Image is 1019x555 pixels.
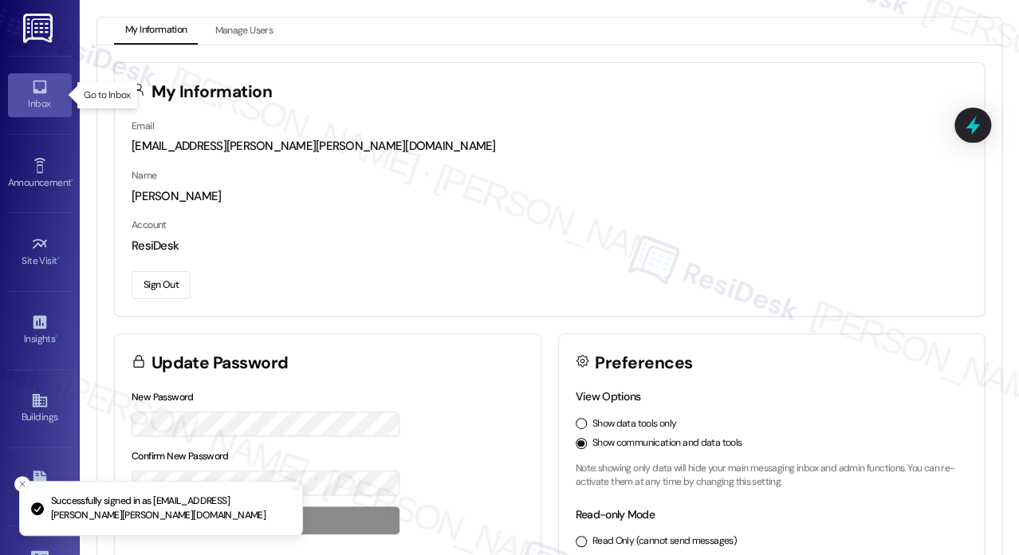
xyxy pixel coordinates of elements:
button: Sign Out [132,271,191,299]
a: Buildings [8,387,72,430]
button: My Information [114,18,198,45]
a: Site Visit • [8,230,72,274]
div: ResiDesk [132,238,967,254]
label: Show communication and data tools [592,436,742,451]
div: [EMAIL_ADDRESS][PERSON_NAME][PERSON_NAME][DOMAIN_NAME] [132,138,967,155]
label: Email [132,120,154,132]
p: Go to Inbox [84,89,130,102]
label: New Password [132,391,194,403]
a: Inbox [8,73,72,116]
label: Confirm New Password [132,450,229,462]
label: Read-only Mode [576,507,655,522]
div: [PERSON_NAME] [132,188,967,205]
label: Show data tools only [592,417,677,431]
span: • [57,253,60,264]
h3: Update Password [151,355,289,372]
img: ResiDesk Logo [23,14,56,43]
button: Close toast [14,476,30,492]
p: Note: showing only data will hide your main messaging inbox and admin functions. You can re-activ... [576,462,968,490]
label: Name [132,169,157,182]
h3: My Information [151,84,273,100]
h3: Preferences [595,355,692,372]
span: • [71,175,73,186]
a: Insights • [8,309,72,352]
p: Successfully signed in as [EMAIL_ADDRESS][PERSON_NAME][PERSON_NAME][DOMAIN_NAME] [51,494,289,522]
span: • [55,331,57,342]
label: Read Only (cannot send messages) [592,534,737,549]
label: View Options [576,389,641,403]
a: Leads [8,466,72,509]
label: Account [132,218,167,231]
button: Manage Users [203,18,284,45]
